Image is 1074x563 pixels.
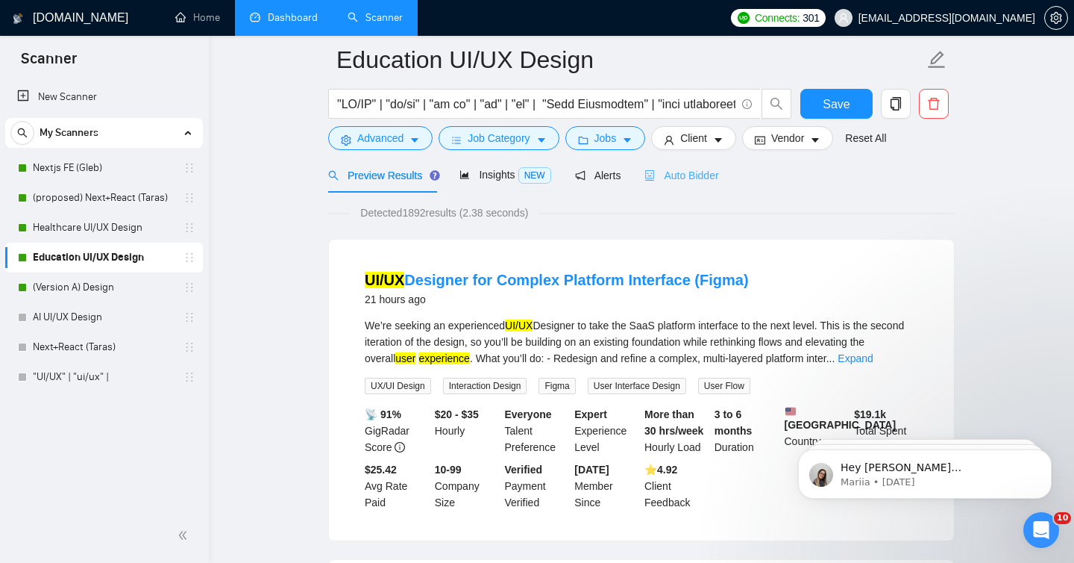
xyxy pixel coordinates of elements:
span: notification [575,170,585,181]
span: caret-down [409,134,420,146]
span: caret-down [622,134,632,146]
button: folderJobscaret-down [565,126,646,150]
div: Total Spent [851,406,921,455]
div: 21 hours ago [365,290,749,308]
button: userClientcaret-down [651,126,736,150]
span: robot [644,170,655,181]
a: UI/UXDesigner for Complex Platform Interface (Figma) [365,272,749,288]
span: setting [1045,12,1067,24]
span: Alerts [575,169,621,181]
button: barsJob Categorycaret-down [439,126,559,150]
b: [GEOGRAPHIC_DATA] [785,406,896,431]
button: settingAdvancedcaret-down [328,126,433,150]
li: New Scanner [5,82,203,112]
button: setting [1044,6,1068,30]
span: double-left [178,528,192,543]
span: holder [183,252,195,264]
iframe: Intercom notifications message [776,418,1074,523]
mark: UI/UX [365,272,404,288]
a: Reset All [845,130,886,146]
span: Client [680,130,707,146]
div: Member Since [571,461,641,511]
span: 10 [1054,512,1071,524]
span: setting [341,134,351,146]
a: "UI/UX" | "ui/ux" | [33,362,175,392]
span: edit [927,50,946,69]
span: holder [183,222,195,234]
div: Company Size [432,461,502,511]
span: search [328,170,339,181]
span: My Scanners [40,118,98,148]
span: NEW [518,167,551,184]
b: Verified [505,464,543,476]
a: New Scanner [17,82,191,112]
span: user [838,13,849,23]
div: GigRadar Score [362,406,432,455]
span: user [664,134,674,146]
a: (proposed) Next+React (Taras) [33,183,175,213]
span: caret-down [713,134,723,146]
div: Hourly [432,406,502,455]
button: idcardVendorcaret-down [742,126,833,150]
mark: user [395,352,415,364]
img: logo [13,7,23,31]
div: Avg Rate Paid [362,461,432,511]
span: holder [183,162,195,174]
img: 🇺🇸 [785,406,796,417]
span: Figma [538,378,575,394]
button: search [761,89,791,119]
b: More than 30 hrs/week [644,408,703,437]
div: Talent Preference [502,406,572,455]
span: Scanner [9,48,89,79]
b: ⭐️ 4.92 [644,464,677,476]
span: Preview Results [328,169,436,181]
span: idcard [755,134,765,146]
div: Country [782,406,852,455]
span: 301 [803,10,819,26]
span: folder [578,134,588,146]
span: Advanced [357,130,403,146]
input: Scanner name... [336,41,924,78]
span: Auto Bidder [644,169,718,181]
span: Interaction Design [443,378,527,394]
div: Client Feedback [641,461,712,511]
mark: UI/UX [505,320,533,332]
li: My Scanners [5,118,203,392]
input: Search Freelance Jobs... [337,95,735,113]
b: 10-99 [435,464,462,476]
mark: experience [418,352,470,364]
a: searchScanner [348,11,403,24]
span: info-circle [742,99,752,109]
img: upwork-logo.png [738,12,750,24]
b: [DATE] [574,464,609,476]
a: AI UI/UX Design [33,302,175,332]
span: holder [183,311,195,323]
span: holder [183,192,195,204]
a: (Version A) Design [33,273,175,302]
span: delete [920,97,948,111]
span: Insights [459,169,550,181]
a: Healthcare UI/UX Design [33,213,175,243]
b: $25.42 [365,464,397,476]
div: Tooltip anchor [428,169,442,182]
span: holder [183,371,195,383]
span: caret-down [810,134,820,146]
b: Expert [574,408,607,420]
div: We’re seeking an experienced Designer to take the SaaS platform interface to the next level. This... [365,317,918,367]
iframe: Intercom live chat [1023,512,1059,548]
span: Vendor [771,130,804,146]
span: search [11,128,34,138]
a: homeHome [175,11,220,24]
span: info-circle [395,442,405,452]
span: UX/UI Design [365,378,431,394]
span: Detected 1892 results (2.38 seconds) [350,205,538,221]
b: $ 19.1k [854,408,886,420]
span: holder [183,341,195,353]
button: Save [800,89,873,119]
b: 📡 91% [365,408,401,420]
b: Everyone [505,408,552,420]
span: holder [183,281,195,293]
span: Connects: [755,10,800,26]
